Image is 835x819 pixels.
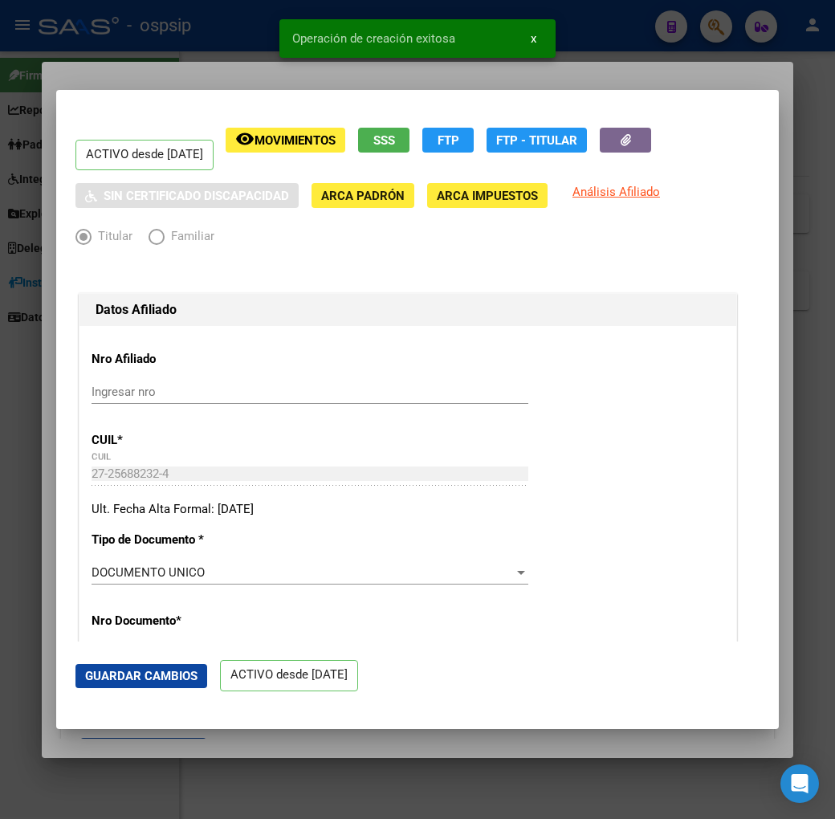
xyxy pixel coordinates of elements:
span: DOCUMENTO UNICO [92,565,205,580]
div: Ult. Fecha Alta Formal: [DATE] [92,500,724,519]
span: SSS [373,133,395,148]
span: x [531,31,536,46]
button: x [518,24,549,53]
span: ARCA Padrón [321,189,405,203]
button: Guardar Cambios [75,664,207,688]
span: Guardar Cambios [85,669,198,683]
mat-icon: remove_red_eye [235,129,255,149]
button: FTP - Titular [487,128,587,153]
span: Titular [92,227,132,246]
span: FTP [438,133,459,148]
p: Tipo de Documento * [92,531,281,549]
p: ACTIVO desde [DATE] [75,140,214,171]
button: FTP [422,128,474,153]
span: Análisis Afiliado [572,185,660,199]
span: ARCA Impuestos [437,189,538,203]
button: ARCA Padrón [312,183,414,208]
h1: Datos Afiliado [96,300,720,320]
button: ARCA Impuestos [427,183,548,208]
span: Familiar [165,227,214,246]
span: Sin Certificado Discapacidad [104,189,289,203]
button: Movimientos [226,128,345,153]
span: Operación de creación exitosa [292,31,455,47]
p: CUIL [92,431,281,450]
p: ACTIVO desde [DATE] [220,660,358,691]
p: Nro Afiliado [92,350,281,369]
p: Nro Documento [92,612,281,630]
div: Open Intercom Messenger [780,764,819,803]
span: FTP - Titular [496,133,577,148]
mat-radio-group: Elija una opción [75,233,230,247]
button: SSS [358,128,409,153]
button: Sin Certificado Discapacidad [75,183,299,208]
span: Movimientos [255,133,336,148]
